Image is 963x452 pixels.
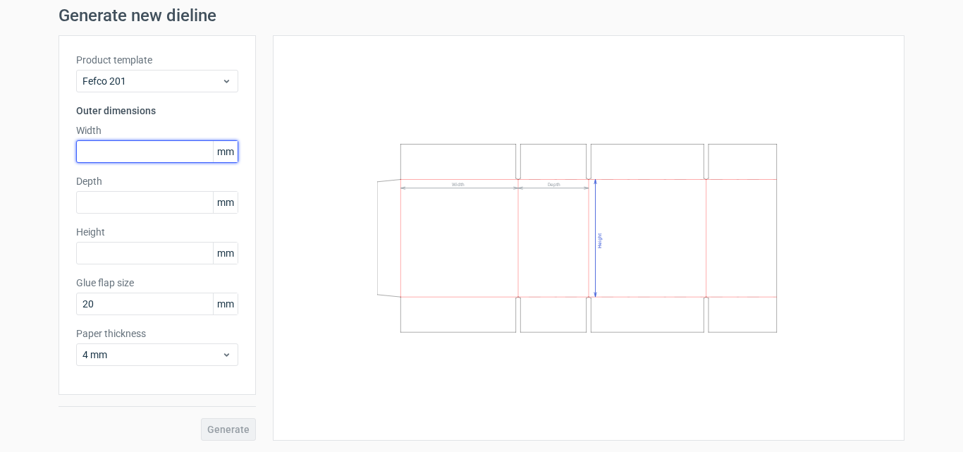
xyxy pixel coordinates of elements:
[76,123,238,138] label: Width
[213,243,238,264] span: mm
[597,233,603,248] text: Height
[76,326,238,341] label: Paper thickness
[452,182,465,188] text: Width
[213,141,238,162] span: mm
[76,53,238,67] label: Product template
[548,182,560,188] text: Depth
[82,348,221,362] span: 4 mm
[213,293,238,314] span: mm
[82,74,221,88] span: Fefco 201
[76,174,238,188] label: Depth
[76,276,238,290] label: Glue flap size
[76,104,238,118] h3: Outer dimensions
[59,7,904,24] h1: Generate new dieline
[76,225,238,239] label: Height
[213,192,238,213] span: mm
